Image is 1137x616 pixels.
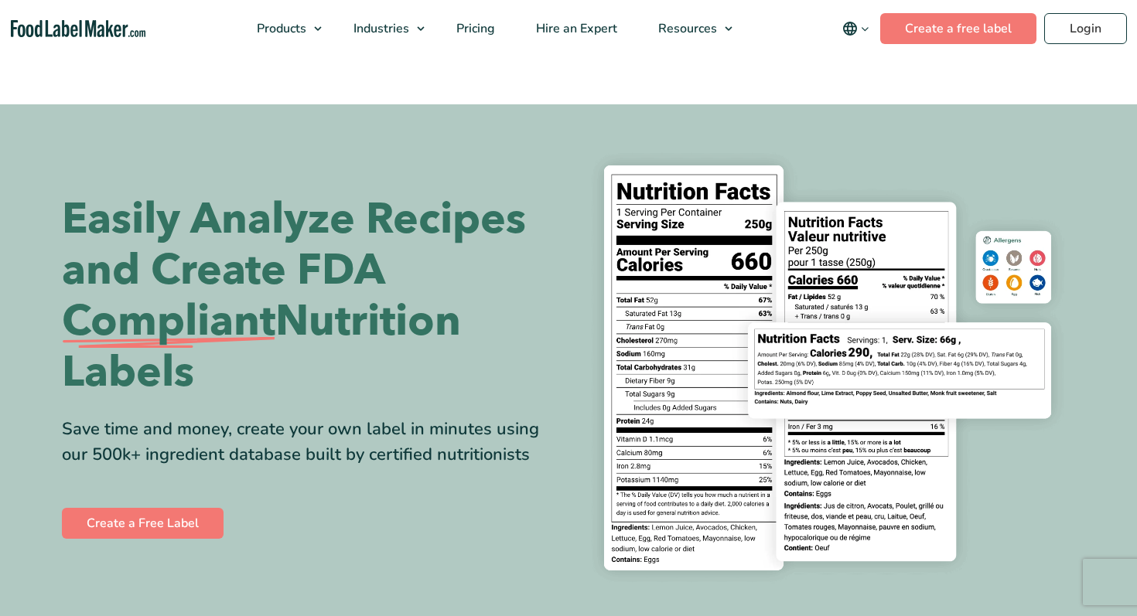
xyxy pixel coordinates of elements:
span: Industries [349,20,411,37]
span: Hire an Expert [531,20,619,37]
button: Change language [831,13,880,44]
span: Products [252,20,308,37]
a: Login [1044,13,1127,44]
span: Compliant [62,296,275,347]
div: Save time and money, create your own label in minutes using our 500k+ ingredient database built b... [62,417,557,468]
a: Food Label Maker homepage [11,20,146,38]
span: Pricing [452,20,497,37]
a: Create a free label [880,13,1036,44]
span: Resources [654,20,719,37]
a: Create a Free Label [62,508,224,539]
h1: Easily Analyze Recipes and Create FDA Nutrition Labels [62,194,557,398]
